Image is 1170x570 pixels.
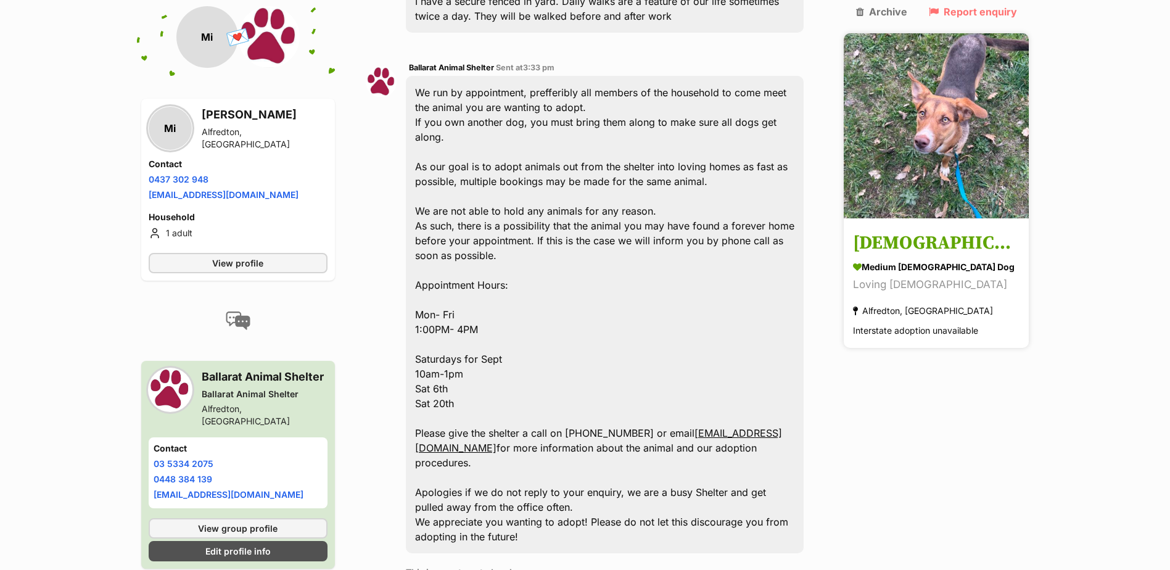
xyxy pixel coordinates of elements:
img: Ballarat Animal Shelter profile pic [238,6,300,68]
h4: Contact [149,158,328,170]
span: Sent at [496,63,554,72]
img: Ballarat Animal Shelter profile pic [366,67,397,97]
div: Loving [DEMOGRAPHIC_DATA] [853,277,1020,294]
a: Archive [856,6,907,17]
a: Report enquiry [929,6,1017,17]
span: View group profile [198,522,278,535]
img: conversation-icon-4a6f8262b818ee0b60e3300018af0b2d0b884aa5de6e9bcb8d3d4eeb1a70a7c4.svg [226,312,250,330]
a: [DEMOGRAPHIC_DATA] medium [DEMOGRAPHIC_DATA] Dog Loving [DEMOGRAPHIC_DATA] Alfredton, [GEOGRAPHIC... [844,221,1029,349]
h3: Ballarat Animal Shelter [202,368,328,386]
div: Alfredton, [GEOGRAPHIC_DATA] [202,403,328,427]
a: 0448 384 139 [154,474,212,484]
a: View profile [149,253,328,273]
a: 0437 302 948 [149,174,208,184]
span: 3:33 pm [523,63,554,72]
h3: [PERSON_NAME] [202,106,328,123]
h4: Contact [154,442,323,455]
div: Mi [176,6,238,68]
li: 1 adult [149,226,328,241]
div: Mi [149,107,192,150]
img: Lady [844,33,1029,218]
div: We run by appointment, prefferibly all members of the household to come meet the animal you are w... [406,76,804,553]
a: [EMAIL_ADDRESS][DOMAIN_NAME] [415,427,782,454]
span: 💌 [224,24,252,51]
img: Ballarat Animal Shelter profile pic [149,368,192,411]
a: [EMAIL_ADDRESS][DOMAIN_NAME] [149,189,299,200]
a: Edit profile info [149,541,328,561]
h3: [DEMOGRAPHIC_DATA] [853,230,1020,258]
span: View profile [212,257,263,270]
div: Ballarat Animal Shelter [202,388,328,400]
div: Alfredton, [GEOGRAPHIC_DATA] [202,126,328,151]
a: View group profile [149,518,328,539]
a: 03 5334 2075 [154,458,213,469]
a: [EMAIL_ADDRESS][DOMAIN_NAME] [154,489,303,500]
span: Edit profile info [205,545,271,558]
div: medium [DEMOGRAPHIC_DATA] Dog [853,261,1020,274]
span: Ballarat Animal Shelter [409,63,494,72]
span: Interstate adoption unavailable [853,326,978,336]
div: Alfredton, [GEOGRAPHIC_DATA] [853,303,993,320]
h4: Household [149,211,328,223]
